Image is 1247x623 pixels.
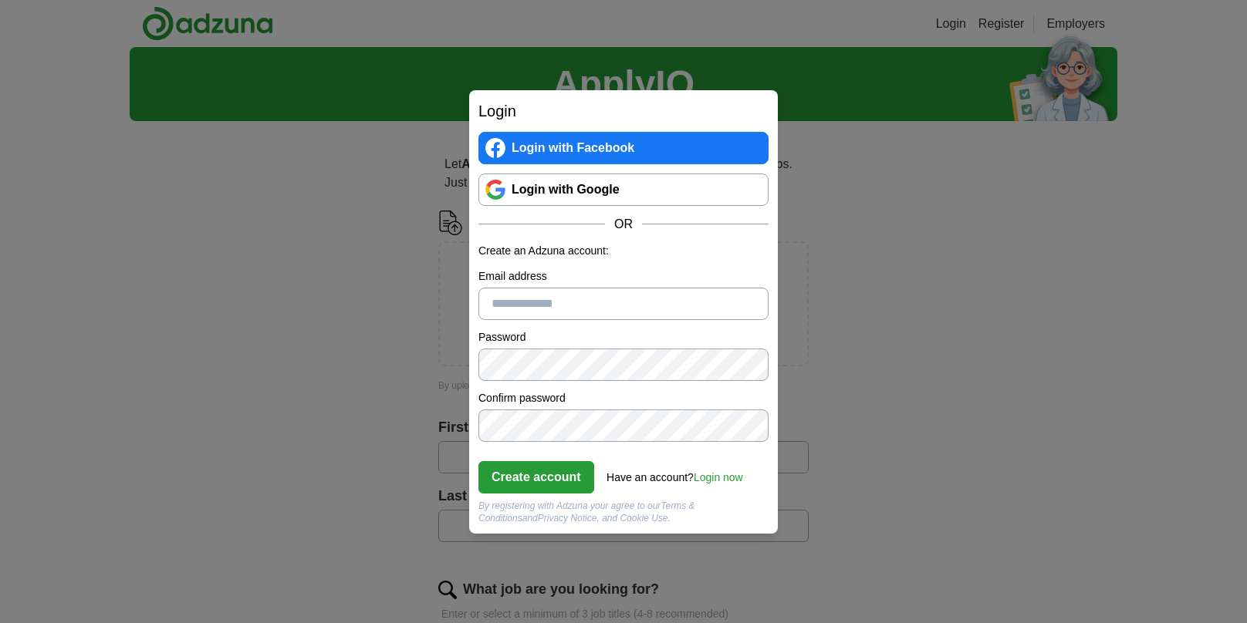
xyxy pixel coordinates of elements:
a: Terms & Conditions [478,500,695,524]
button: Create account [478,461,594,493]
label: Confirm password [478,390,769,406]
a: Login with Facebook [478,132,769,164]
h2: Login [478,99,769,123]
span: OR [605,215,642,234]
div: By registering with Adzuna your agree to our and , and Cookie Use. [478,500,769,524]
a: Login with Google [478,173,769,206]
a: Login now [694,471,743,483]
p: Create an Adzuna account: [478,243,769,259]
label: Email address [478,268,769,285]
label: Password [478,329,769,345]
div: Have an account? [607,460,743,486]
a: Privacy Notice [538,513,597,524]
